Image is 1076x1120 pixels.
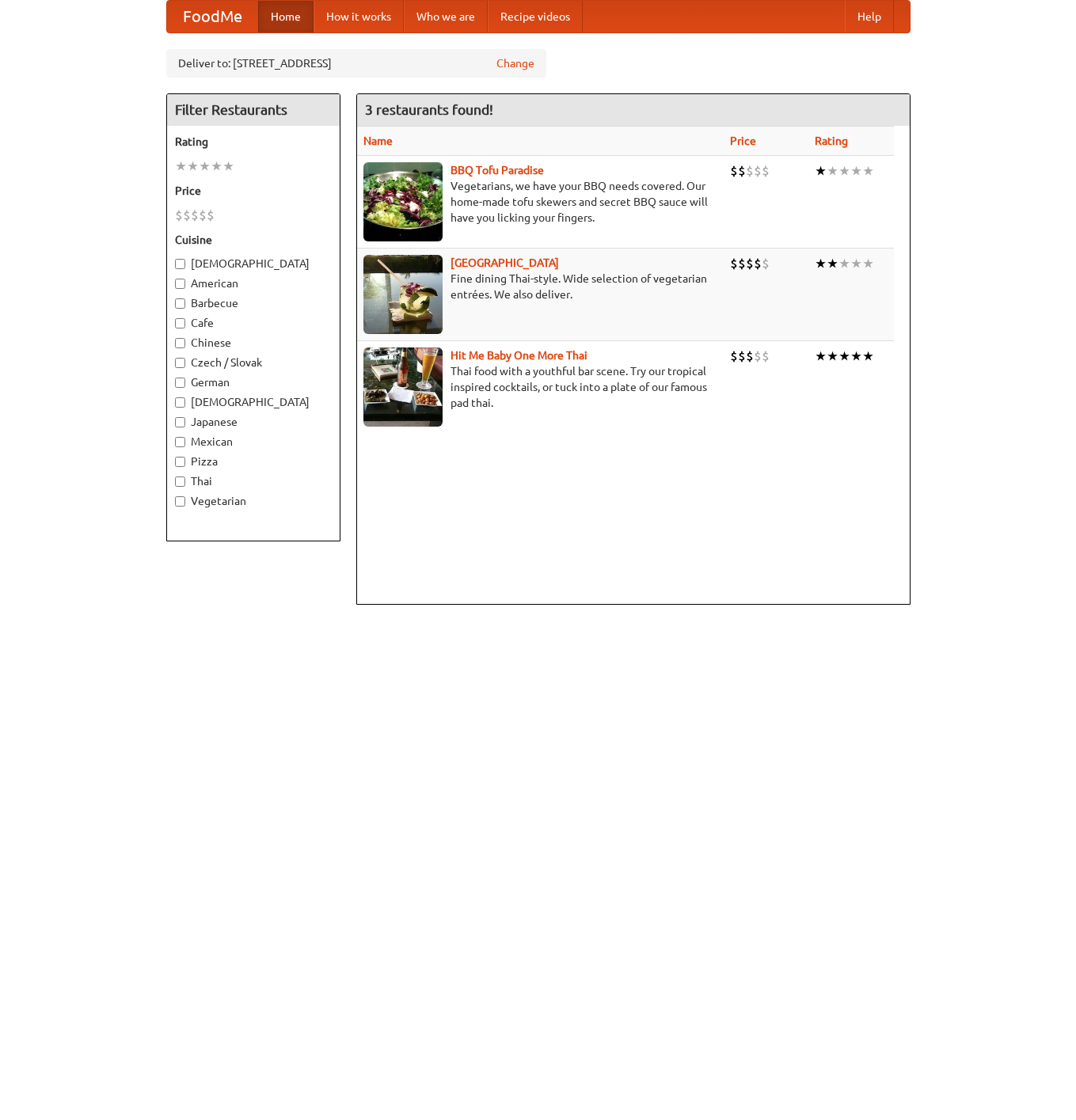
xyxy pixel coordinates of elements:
[754,347,762,365] li: $
[314,1,404,32] a: How it works
[175,259,185,269] input: [DEMOGRAPHIC_DATA]
[175,473,332,489] label: Thai
[862,162,874,180] li: ★
[175,183,332,199] h5: Price
[730,347,738,365] li: $
[175,279,185,289] input: American
[175,374,332,390] label: German
[175,414,332,430] label: Japanese
[754,162,762,180] li: $
[845,1,894,32] a: Help
[167,94,340,126] h4: Filter Restaurants
[175,394,332,410] label: [DEMOGRAPHIC_DATA]
[187,158,199,175] li: ★
[746,347,754,365] li: $
[738,347,746,365] li: $
[827,162,838,180] li: ★
[175,232,332,248] h5: Cuisine
[166,49,546,78] div: Deliver to: [STREET_ADDRESS]
[363,178,718,226] p: Vegetarians, we have your BBQ needs covered. Our home-made tofu skewers and secret BBQ sauce will...
[838,347,850,365] li: ★
[363,162,443,241] img: tofuparadise.jpg
[730,255,738,272] li: $
[175,437,185,447] input: Mexican
[183,207,191,224] li: $
[451,349,587,362] a: Hit Me Baby One More Thai
[838,162,850,180] li: ★
[175,358,185,368] input: Czech / Slovak
[175,476,185,487] input: Thai
[850,347,862,365] li: ★
[762,347,770,365] li: $
[167,1,258,32] a: FoodMe
[862,347,874,365] li: ★
[738,255,746,272] li: $
[815,347,827,365] li: ★
[762,162,770,180] li: $
[496,55,534,71] a: Change
[746,255,754,272] li: $
[862,255,874,272] li: ★
[762,255,770,272] li: $
[488,1,583,32] a: Recipe videos
[175,275,332,291] label: American
[191,207,199,224] li: $
[815,135,848,147] a: Rating
[175,335,332,351] label: Chinese
[175,256,332,271] label: [DEMOGRAPHIC_DATA]
[175,378,185,388] input: German
[175,454,332,469] label: Pizza
[827,347,838,365] li: ★
[815,255,827,272] li: ★
[175,298,185,309] input: Barbecue
[451,164,544,177] a: BBQ Tofu Paradise
[175,434,332,450] label: Mexican
[363,347,443,427] img: babythai.jpg
[363,255,443,334] img: satay.jpg
[363,135,393,147] a: Name
[175,496,185,507] input: Vegetarian
[175,207,183,224] li: $
[730,135,756,147] a: Price
[175,417,185,427] input: Japanese
[738,162,746,180] li: $
[827,255,838,272] li: ★
[175,134,332,150] h5: Rating
[175,397,185,408] input: [DEMOGRAPHIC_DATA]
[363,271,718,302] p: Fine dining Thai-style. Wide selection of vegetarian entrées. We also deliver.
[175,318,185,328] input: Cafe
[199,207,207,224] li: $
[754,255,762,272] li: $
[199,158,211,175] li: ★
[746,162,754,180] li: $
[211,158,222,175] li: ★
[175,355,332,370] label: Czech / Slovak
[175,295,332,311] label: Barbecue
[365,102,493,117] ng-pluralize: 3 restaurants found!
[404,1,488,32] a: Who we are
[815,162,827,180] li: ★
[175,315,332,331] label: Cafe
[451,256,559,269] a: [GEOGRAPHIC_DATA]
[222,158,234,175] li: ★
[175,457,185,467] input: Pizza
[175,158,187,175] li: ★
[850,255,862,272] li: ★
[207,207,215,224] li: $
[175,338,185,348] input: Chinese
[175,493,332,509] label: Vegetarian
[258,1,314,32] a: Home
[363,363,718,411] p: Thai food with a youthful bar scene. Try our tropical inspired cocktails, or tuck into a plate of...
[838,255,850,272] li: ★
[730,162,738,180] li: $
[850,162,862,180] li: ★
